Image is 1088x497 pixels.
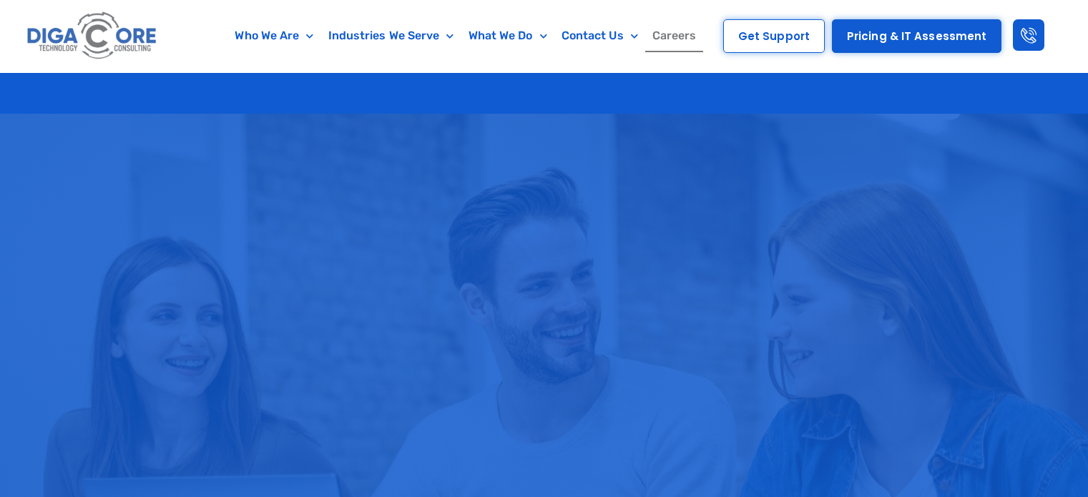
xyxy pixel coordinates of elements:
[554,19,645,52] a: Contact Us
[461,19,554,52] a: What We Do
[218,19,713,52] nav: Menu
[723,19,825,53] a: Get Support
[738,31,810,41] span: Get Support
[321,19,461,52] a: Industries We Serve
[24,7,161,65] img: Digacore logo 1
[645,19,704,52] a: Careers
[227,19,320,52] a: Who We Are
[832,19,1001,53] a: Pricing & IT Assessment
[847,31,986,41] span: Pricing & IT Assessment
